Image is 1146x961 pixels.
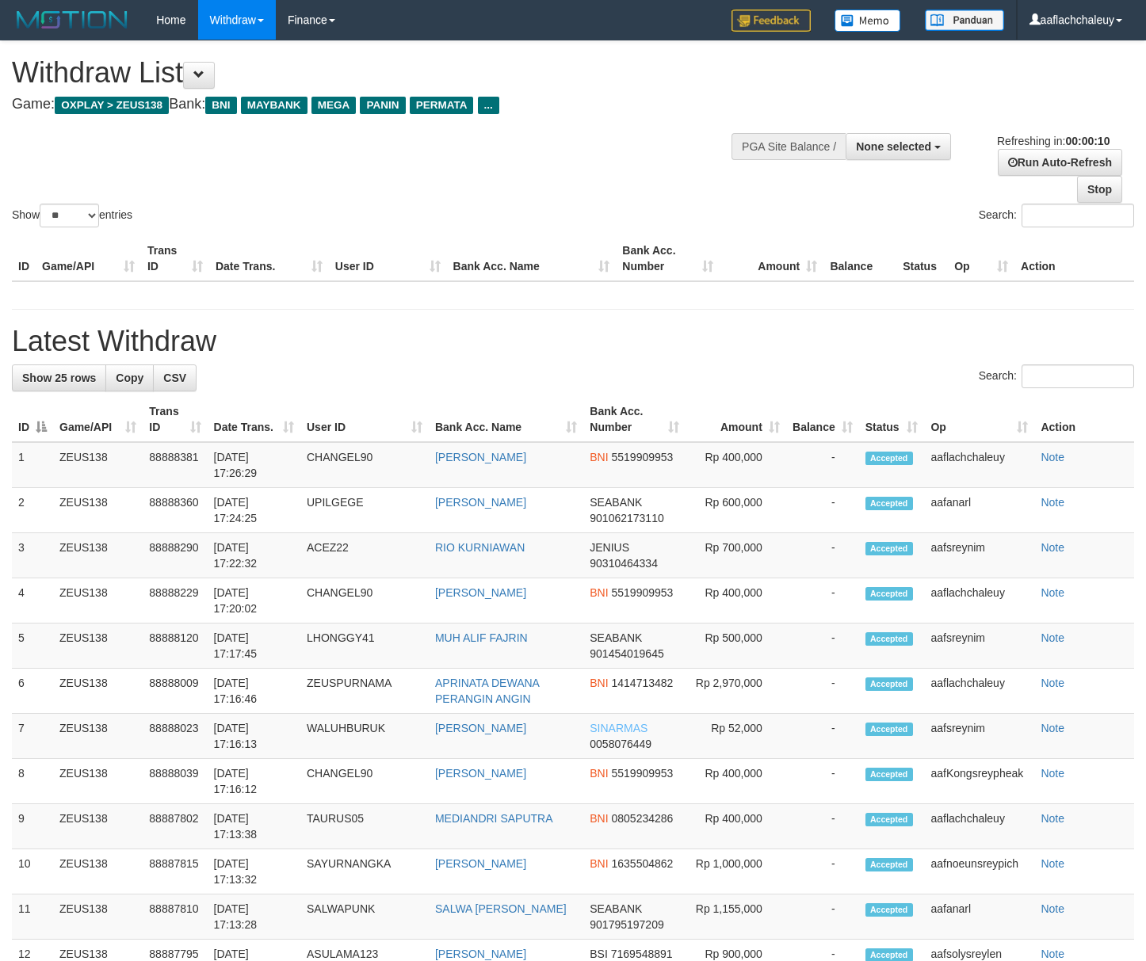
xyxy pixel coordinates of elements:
td: [DATE] 17:13:28 [208,894,300,940]
td: [DATE] 17:20:02 [208,578,300,624]
td: 7 [12,714,53,759]
td: ZEUS138 [53,488,143,533]
span: Accepted [865,768,913,781]
a: [PERSON_NAME] [435,767,526,780]
td: - [786,804,859,849]
th: Op [948,236,1014,281]
span: Copy [116,372,143,384]
td: 5 [12,624,53,669]
span: BNI [205,97,236,114]
td: - [786,669,859,714]
td: ZEUS138 [53,759,143,804]
span: Accepted [865,723,913,736]
th: Amount: activate to sort column ascending [686,397,786,442]
td: 1 [12,442,53,488]
span: PERMATA [410,97,474,114]
td: - [786,849,859,894]
td: - [786,759,859,804]
td: aafsreynim [924,533,1034,578]
span: Show 25 rows [22,372,96,384]
span: BNI [590,451,608,463]
th: Bank Acc. Name [447,236,617,281]
img: Feedback.jpg [732,10,811,32]
th: ID: activate to sort column descending [12,397,53,442]
th: Status [896,236,948,281]
td: - [786,442,859,488]
span: BNI [590,812,608,825]
span: CSV [163,372,186,384]
td: [DATE] 17:24:25 [208,488,300,533]
span: Accepted [865,452,913,465]
td: 10 [12,849,53,894]
td: [DATE] 17:22:32 [208,533,300,578]
td: Rp 52,000 [686,714,786,759]
td: [DATE] 17:16:12 [208,759,300,804]
td: 88888229 [143,578,207,624]
span: MEGA [311,97,357,114]
th: Game/API [36,236,141,281]
td: UPILGEGE [300,488,429,533]
td: Rp 400,000 [686,578,786,624]
td: ZEUSPURNAMA [300,669,429,714]
label: Show entries [12,204,132,227]
td: Rp 500,000 [686,624,786,669]
span: Copy 901795197209 to clipboard [590,918,663,931]
label: Search: [979,204,1134,227]
span: None selected [856,140,931,153]
td: aaflachchaleuy [924,442,1034,488]
td: 3 [12,533,53,578]
td: aafKongsreypheak [924,759,1034,804]
td: TAURUS05 [300,804,429,849]
span: Accepted [865,632,913,646]
span: Refreshing in: [997,135,1110,147]
td: 6 [12,669,53,714]
span: Copy 5519909953 to clipboard [612,767,674,780]
span: PANIN [360,97,405,114]
input: Search: [1022,364,1134,388]
td: Rp 1,000,000 [686,849,786,894]
td: [DATE] 17:26:29 [208,442,300,488]
td: 88887810 [143,894,207,940]
a: Copy [105,364,154,391]
td: 4 [12,578,53,624]
td: CHANGEL90 [300,759,429,804]
th: Status: activate to sort column ascending [859,397,925,442]
img: panduan.png [925,10,1004,31]
td: ZEUS138 [53,533,143,578]
strong: 00:00:10 [1065,135,1110,147]
a: Note [1041,902,1064,915]
td: 88888381 [143,442,207,488]
td: aaflachchaleuy [924,669,1034,714]
td: CHANGEL90 [300,442,429,488]
td: [DATE] 17:13:32 [208,849,300,894]
span: Copy 90310464334 to clipboard [590,557,658,570]
td: aaflachchaleuy [924,804,1034,849]
span: Copy 901454019645 to clipboard [590,647,663,660]
th: User ID: activate to sort column ascending [300,397,429,442]
a: Note [1041,541,1064,554]
a: MUH ALIF FAJRIN [435,631,528,644]
a: MEDIANDRI SAPUTRA [435,812,553,825]
td: aafanarl [924,894,1034,940]
th: Bank Acc. Number [616,236,720,281]
td: 88887802 [143,804,207,849]
span: Accepted [865,903,913,917]
td: ZEUS138 [53,714,143,759]
a: Show 25 rows [12,364,106,391]
span: SEABANK [590,902,642,915]
td: CHANGEL90 [300,578,429,624]
th: Op: activate to sort column ascending [924,397,1034,442]
td: ZEUS138 [53,578,143,624]
h1: Latest Withdraw [12,326,1134,357]
th: Balance: activate to sort column ascending [786,397,859,442]
td: aafanarl [924,488,1034,533]
th: Action [1034,397,1134,442]
a: [PERSON_NAME] [435,857,526,870]
select: Showentries [40,204,99,227]
a: [PERSON_NAME] [435,451,526,463]
th: ID [12,236,36,281]
span: Copy 0805234286 to clipboard [612,812,674,825]
td: 88888360 [143,488,207,533]
span: Accepted [865,587,913,601]
td: 8 [12,759,53,804]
